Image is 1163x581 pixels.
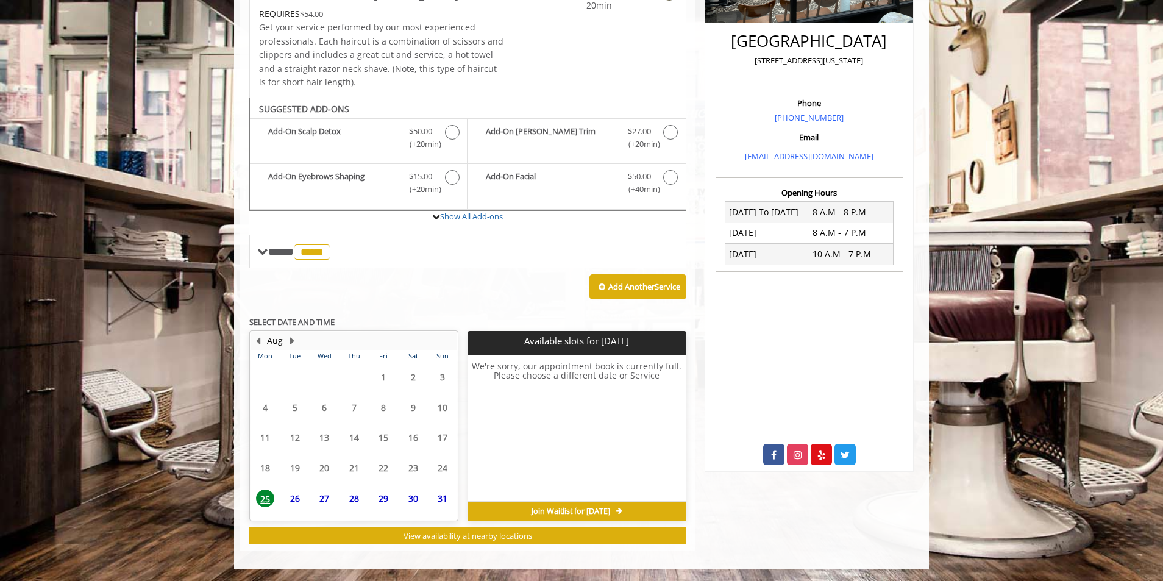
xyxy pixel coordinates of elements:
p: Get your service performed by our most experienced professionals. Each haircut is a combination o... [259,21,504,89]
label: Add-On Eyebrows Shaping [256,170,461,199]
p: Available slots for [DATE] [472,336,681,346]
b: Add-On Scalp Detox [268,125,397,151]
th: Thu [339,350,368,362]
td: Select day29 [369,483,398,513]
span: (+20min ) [403,138,439,151]
span: 27 [315,490,333,507]
a: [PHONE_NUMBER] [775,112,844,123]
span: Join Waitlist for [DATE] [532,507,610,516]
th: Sat [398,350,427,362]
td: Select day26 [280,483,309,513]
h3: Email [719,133,900,141]
td: Select day30 [398,483,427,513]
span: 31 [433,490,452,507]
button: Next Month [287,334,297,348]
b: Add Another Service [608,281,680,292]
span: 26 [286,490,304,507]
b: SUGGESTED ADD-ONS [259,103,349,115]
label: Add-On Beard Trim [474,125,679,154]
span: 28 [345,490,363,507]
h3: Phone [719,99,900,107]
label: Add-On Facial [474,170,679,199]
span: $50.00 [409,125,432,138]
button: View availability at nearby locations [249,527,686,545]
th: Mon [251,350,280,362]
span: 29 [374,490,393,507]
b: Add-On Facial [486,170,615,196]
td: [DATE] [725,223,809,243]
label: Add-On Scalp Detox [256,125,461,154]
div: $54.00 [259,7,504,21]
button: Aug [267,334,283,348]
p: [STREET_ADDRESS][US_STATE] [719,54,900,67]
a: Show All Add-ons [440,211,503,222]
span: 25 [256,490,274,507]
td: 8 A.M - 7 P.M [809,223,893,243]
th: Wed [310,350,339,362]
span: This service needs some Advance to be paid before we block your appointment [259,8,300,20]
span: $27.00 [628,125,651,138]
h6: We're sorry, our appointment book is currently full. Please choose a different date or Service [468,362,685,497]
th: Tue [280,350,309,362]
td: Select day28 [339,483,368,513]
th: Sun [428,350,458,362]
button: Previous Month [253,334,263,348]
div: The Made Man Senior Barber Haircut Add-onS [249,98,686,211]
th: Fri [369,350,398,362]
td: 8 A.M - 8 P.M [809,202,893,223]
button: Add AnotherService [589,274,686,300]
span: 30 [404,490,422,507]
span: (+40min ) [621,183,657,196]
td: 10 A.M - 7 P.M [809,244,893,265]
b: Add-On [PERSON_NAME] Trim [486,125,615,151]
td: Select day31 [428,483,458,513]
a: [EMAIL_ADDRESS][DOMAIN_NAME] [745,151,873,162]
td: [DATE] To [DATE] [725,202,809,223]
span: $15.00 [409,170,432,183]
span: (+20min ) [621,138,657,151]
span: $50.00 [628,170,651,183]
span: (+20min ) [403,183,439,196]
h3: Opening Hours [716,188,903,197]
b: Add-On Eyebrows Shaping [268,170,397,196]
b: SELECT DATE AND TIME [249,316,335,327]
span: View availability at nearby locations [404,530,532,541]
h2: [GEOGRAPHIC_DATA] [719,32,900,50]
td: [DATE] [725,244,809,265]
td: Select day25 [251,483,280,513]
td: Select day27 [310,483,339,513]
